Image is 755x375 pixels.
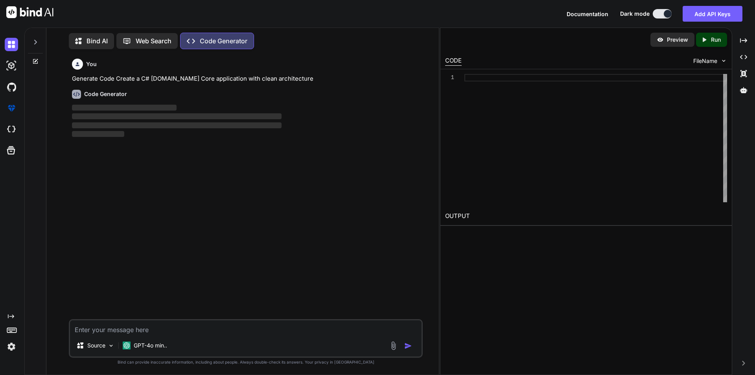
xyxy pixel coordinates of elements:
[5,102,18,115] img: premium
[123,342,131,349] img: GPT-4o mini
[445,56,462,66] div: CODE
[69,359,423,365] p: Bind can provide inaccurate information, including about people. Always double-check its answers....
[720,57,727,64] img: chevron down
[72,74,421,83] p: Generate Code Create a C# [DOMAIN_NAME] Core application with clean architecture
[5,59,18,72] img: darkAi-studio
[72,131,124,137] span: ‌
[86,60,97,68] h6: You
[440,207,732,225] h2: OUTPUT
[657,36,664,43] img: preview
[567,10,608,18] button: Documentation
[711,36,721,44] p: Run
[72,122,282,128] span: ‌
[108,342,114,349] img: Pick Models
[445,74,454,81] div: 1
[136,36,171,46] p: Web Search
[5,340,18,353] img: settings
[87,36,108,46] p: Bind AI
[84,90,127,98] h6: Code Generator
[6,6,53,18] img: Bind AI
[389,341,398,350] img: attachment
[683,6,742,22] button: Add API Keys
[693,57,717,65] span: FileName
[72,113,282,119] span: ‌
[567,11,608,17] span: Documentation
[72,105,177,111] span: ‌
[5,38,18,51] img: darkChat
[200,36,247,46] p: Code Generator
[5,123,18,136] img: cloudideIcon
[87,342,105,349] p: Source
[667,36,688,44] p: Preview
[620,10,650,18] span: Dark mode
[404,342,412,350] img: icon
[5,80,18,94] img: githubDark
[134,342,167,349] p: GPT-4o min..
